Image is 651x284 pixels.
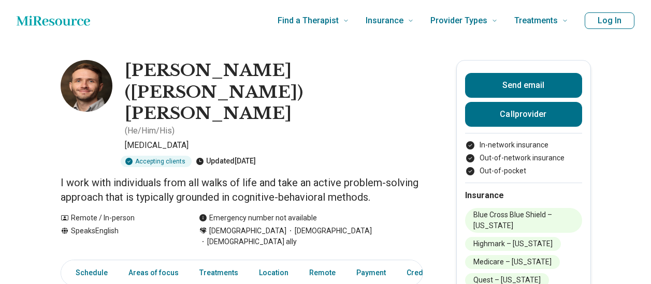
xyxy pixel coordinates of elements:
span: Provider Types [430,13,487,28]
h2: Insurance [465,189,582,202]
span: Treatments [514,13,558,28]
div: Emergency number not available [199,213,317,223]
li: Out-of-pocket [465,166,582,176]
li: Medicare – [US_STATE] [465,255,560,269]
a: Home page [17,10,90,31]
p: I work with individuals from all walks of life and take an active problem-solving approach that i... [61,175,423,204]
h1: [PERSON_NAME] ([PERSON_NAME]) [PERSON_NAME] [125,60,423,125]
div: Remote / In-person [61,213,178,223]
div: Accepting clients [121,156,192,167]
li: Out-of-network insurance [465,153,582,163]
a: Schedule [63,262,114,283]
span: [DEMOGRAPHIC_DATA] ally [199,236,297,247]
div: Speaks English [61,226,178,247]
li: Blue Cross Blue Shield – [US_STATE] [465,208,582,233]
a: Location [253,262,295,283]
ul: Payment options [465,140,582,176]
img: Christopher Bailey, Psychologist [61,60,112,112]
a: Payment [350,262,392,283]
button: Log In [585,12,634,29]
a: Credentials [400,262,452,283]
p: [MEDICAL_DATA] [125,139,423,152]
a: Areas of focus [122,262,185,283]
span: Find a Therapist [278,13,339,28]
li: In-network insurance [465,140,582,151]
a: Remote [303,262,342,283]
span: [DEMOGRAPHIC_DATA] [286,226,372,236]
button: Send email [465,73,582,98]
div: Updated [DATE] [196,156,256,167]
button: Callprovider [465,102,582,127]
a: Treatments [193,262,244,283]
span: Insurance [366,13,403,28]
span: [DEMOGRAPHIC_DATA] [209,226,286,236]
li: Highmark – [US_STATE] [465,237,561,251]
p: ( He/Him/His ) [125,125,175,137]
